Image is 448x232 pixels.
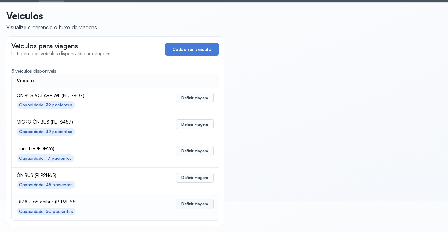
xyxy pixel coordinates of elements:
div: Visualize e gerencie o fluxo de viagens [6,24,97,30]
div: Capacidade: 17 pacientes [19,156,72,161]
span: ÔNIBUS (PLP2H65) [17,173,135,179]
p: Veículos [6,10,97,21]
span: Listagem dos veículos disponíveis para viagens [11,51,110,57]
span: IRIZAR i6S onibus (PLP2H65) [17,199,135,205]
span: MICRO ÔNIBUS (PLH6457) [17,119,135,125]
button: Definir viagem [176,199,213,209]
div: Veículo [17,78,34,84]
span: ÔNIBUS VOLARE WL (PLU7B07) [17,93,135,99]
button: Definir viagem [176,173,213,183]
button: Cadastrar veículo [165,43,219,56]
div: Capacidade: 32 pacientes [19,129,72,134]
button: Definir viagem [176,119,213,129]
button: Definir viagem [176,146,213,156]
span: Veículos para viagens [11,42,78,50]
div: Capacidade: 45 pacientes [19,182,73,187]
div: 5 veículos disponíveis [11,68,219,74]
span: Transit (RPE0H26) [17,146,135,152]
div: Capacidade: 32 pacientes [19,102,72,108]
button: Definir viagem [176,93,213,103]
div: Capacidade: 50 pacientes [19,209,73,214]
